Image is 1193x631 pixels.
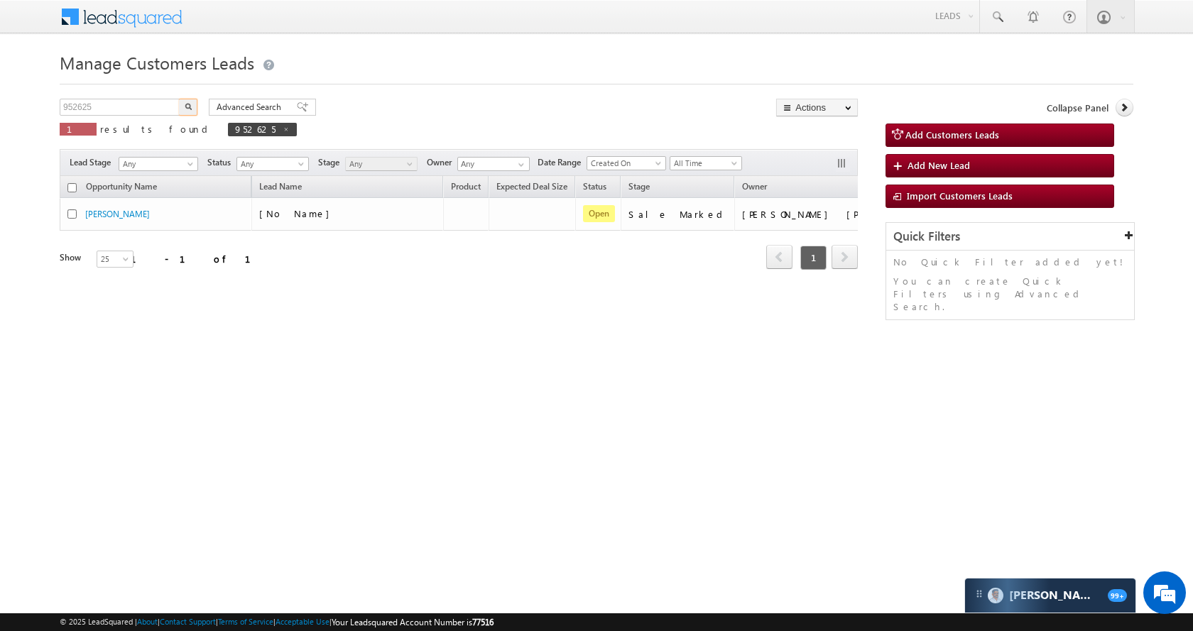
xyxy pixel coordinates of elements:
div: Show [60,251,85,264]
input: Check all records [67,183,77,192]
span: Product [451,181,481,192]
div: 1 - 1 of 1 [131,251,268,267]
span: prev [766,245,792,269]
span: Import Customers Leads [907,190,1013,202]
a: 25 [97,251,134,268]
input: Type to Search [457,157,530,171]
a: next [832,246,858,269]
a: All Time [670,156,742,170]
span: Any [237,158,305,170]
span: Any [346,158,413,170]
a: Any [236,157,309,171]
a: Any [345,157,418,171]
span: [No Name] [259,207,337,219]
span: All Time [670,157,738,170]
div: Sale Marked [628,208,728,221]
a: Acceptable Use [276,617,329,626]
span: Open [583,205,615,222]
span: next [832,245,858,269]
span: 952625 [235,123,276,135]
span: Date Range [538,156,587,169]
img: Search [185,103,192,110]
div: [PERSON_NAME] [PERSON_NAME] [742,208,884,221]
a: Expected Deal Size [489,179,574,197]
span: 77516 [472,617,494,627]
span: Your Leadsquared Account Number is [332,617,494,627]
span: © 2025 LeadSquared | | | | | [60,615,494,629]
a: About [137,617,158,626]
span: Stage [318,156,345,169]
span: 1 [67,123,89,135]
img: Carter [988,588,1003,603]
span: Lead Name [252,179,309,197]
span: 99+ [1108,589,1127,602]
a: Terms of Service [218,617,273,626]
span: Created On [587,157,661,170]
span: Lead Stage [70,156,116,169]
div: carter-dragCarter[PERSON_NAME]99+ [964,578,1136,613]
p: No Quick Filter added yet! [893,256,1127,268]
span: Add New Lead [908,159,970,171]
p: You can create Quick Filters using Advanced Search. [893,275,1127,313]
span: Collapse Panel [1047,101,1108,114]
span: 1 [800,246,827,270]
span: results found [100,123,213,135]
a: [PERSON_NAME] [85,209,150,219]
a: prev [766,246,792,269]
div: Quick Filters [886,223,1134,251]
a: Status [576,179,614,197]
span: Any [119,158,193,170]
span: Opportunity Name [86,181,157,192]
span: Status [207,156,236,169]
span: 25 [97,253,135,265]
span: Manage Customers Leads [60,51,254,74]
a: Created On [587,156,666,170]
a: Contact Support [160,617,216,626]
img: carter-drag [974,588,985,600]
span: Owner [742,181,767,192]
a: Any [119,157,198,171]
span: Advanced Search [217,101,285,114]
a: Show All Items [511,158,528,172]
span: Stage [628,181,650,192]
a: Stage [621,179,657,197]
button: Actions [776,99,858,116]
a: Opportunity Name [79,179,164,197]
span: Owner [427,156,457,169]
span: Carter [1009,588,1101,602]
span: Add Customers Leads [905,128,999,141]
span: Expected Deal Size [496,181,567,192]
